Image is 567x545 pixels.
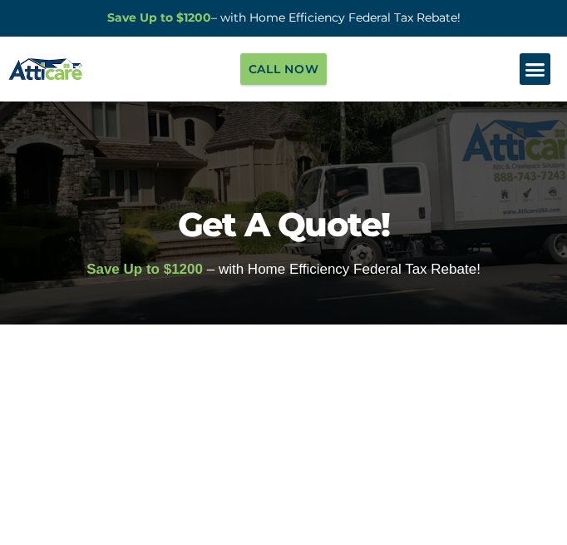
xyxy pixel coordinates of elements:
[107,10,211,25] a: Save Up to $1200
[86,261,203,277] span: Save Up to $1200
[207,261,481,277] span: – with Home Efficiency Federal Tax Rebate!
[240,53,328,85] a: Call Now
[520,53,551,85] div: Menu Toggle
[8,8,559,27] p: – with Home Efficiency Federal Tax Rebate!
[249,57,319,81] span: Call Now
[8,208,559,241] h1: Get A Quote!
